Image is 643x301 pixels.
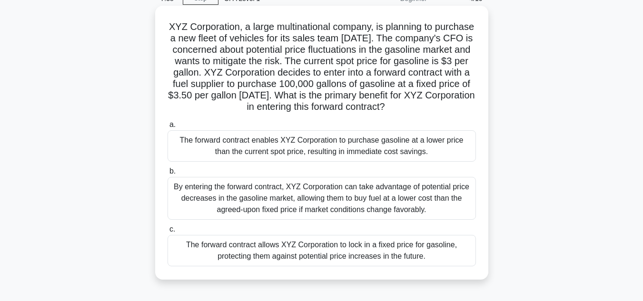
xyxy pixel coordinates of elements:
span: c. [169,225,175,233]
span: a. [169,120,176,128]
div: By entering the forward contract, XYZ Corporation can take advantage of potential price decreases... [168,177,476,220]
div: The forward contract enables XYZ Corporation to purchase gasoline at a lower price than the curre... [168,130,476,162]
div: The forward contract allows XYZ Corporation to lock in a fixed price for gasoline, protecting the... [168,235,476,266]
h5: XYZ Corporation, a large multinational company, is planning to purchase a new fleet of vehicles f... [167,21,477,113]
span: b. [169,167,176,175]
